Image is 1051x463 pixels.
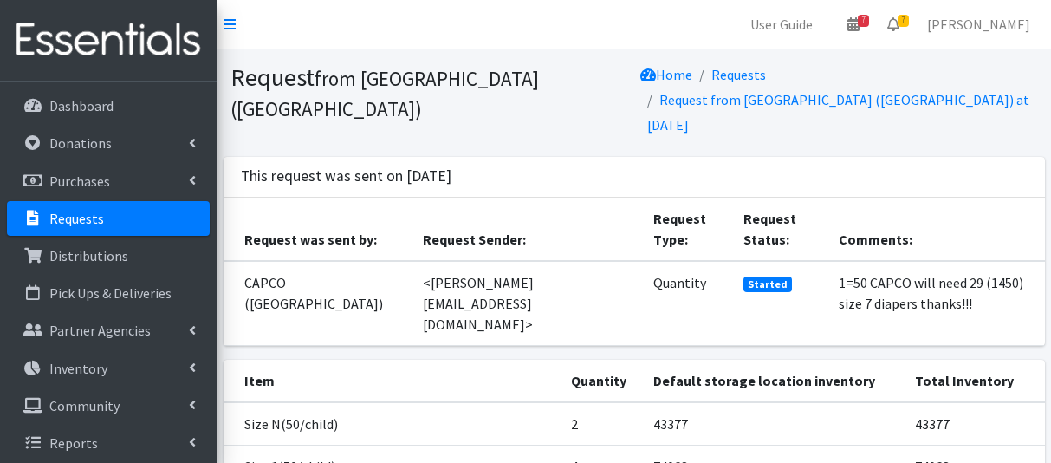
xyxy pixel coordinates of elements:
span: 7 [858,15,869,27]
a: Donations [7,126,210,160]
p: Donations [49,134,112,152]
p: Community [49,397,120,414]
p: Inventory [49,360,107,377]
p: Requests [49,210,104,227]
td: CAPCO ([GEOGRAPHIC_DATA]) [224,261,413,346]
th: Request was sent by: [224,198,413,261]
th: Request Sender: [412,198,643,261]
a: 7 [834,7,873,42]
td: 1=50 CAPCO will need 29 (1450) size 7 diapers thanks!!! [828,261,1044,346]
p: Distributions [49,247,128,264]
td: 43377 [905,402,1045,446]
td: 43377 [643,402,905,446]
a: Purchases [7,164,210,199]
a: Home [640,66,692,83]
a: Requests [711,66,766,83]
a: Pick Ups & Deliveries [7,276,210,310]
a: Reports [7,426,210,460]
a: Requests [7,201,210,236]
span: Started [743,277,792,292]
a: Inventory [7,351,210,386]
p: Dashboard [49,97,114,114]
th: Comments: [828,198,1044,261]
h3: This request was sent on [DATE] [241,167,451,186]
h1: Request [230,62,628,122]
p: Pick Ups & Deliveries [49,284,172,302]
td: Size N(50/child) [224,402,561,446]
a: Partner Agencies [7,313,210,348]
p: Partner Agencies [49,322,151,339]
p: Purchases [49,173,110,190]
td: <[PERSON_NAME][EMAIL_ADDRESS][DOMAIN_NAME]> [412,261,643,346]
a: [PERSON_NAME] [913,7,1044,42]
th: Default storage location inventory [643,360,905,402]
a: Distributions [7,238,210,273]
th: Request Type: [643,198,733,261]
a: Community [7,388,210,423]
a: Request from [GEOGRAPHIC_DATA] ([GEOGRAPHIC_DATA]) at [DATE] [647,91,1029,134]
td: Quantity [643,261,733,346]
td: 2 [561,402,643,446]
small: from [GEOGRAPHIC_DATA] ([GEOGRAPHIC_DATA]) [230,66,539,121]
th: Item [224,360,561,402]
span: 7 [898,15,909,27]
p: Reports [49,434,98,452]
th: Request Status: [733,198,828,261]
a: 7 [873,7,913,42]
a: Dashboard [7,88,210,123]
th: Total Inventory [905,360,1045,402]
th: Quantity [561,360,643,402]
img: HumanEssentials [7,11,210,69]
a: User Guide [736,7,827,42]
